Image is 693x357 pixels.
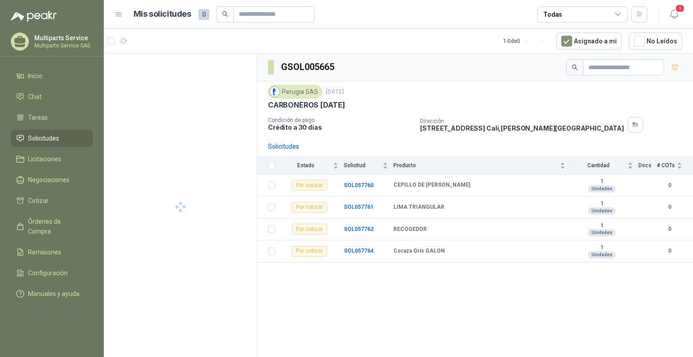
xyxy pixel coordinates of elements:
th: Solicitud [344,157,393,174]
div: Por cotizar [292,224,327,235]
div: Todas [543,9,562,19]
p: [STREET_ADDRESS] Cali , [PERSON_NAME][GEOGRAPHIC_DATA] [420,124,624,132]
span: 0 [199,9,209,20]
p: Multiparts Service SAS [34,43,91,48]
span: 1 [675,4,685,13]
p: [DATE] [326,88,344,96]
b: 1 [571,244,633,251]
a: Solicitudes [11,130,93,147]
span: Remisiones [28,247,61,257]
button: Asignado a mi [556,33,622,50]
th: Cantidad [571,157,638,174]
b: 0 [657,225,682,234]
b: 0 [657,203,682,211]
span: Licitaciones [28,154,61,164]
a: SOL057760 [344,182,374,188]
th: Producto [393,157,571,174]
p: CARBONEROS [DATE] [268,100,345,110]
a: Inicio [11,67,93,85]
span: Negociaciones [28,175,69,185]
b: 0 [657,181,682,190]
img: Company Logo [270,87,280,97]
p: Condición de pago [268,117,413,123]
span: Producto [393,162,558,169]
b: 1 [571,222,633,230]
span: Configuración [28,268,68,278]
button: 1 [666,6,682,23]
a: SOL057764 [344,248,374,254]
span: Chat [28,92,42,102]
th: Estado [281,157,344,174]
p: Dirección [420,118,624,124]
button: No Leídos [629,33,682,50]
span: Tareas [28,113,48,122]
span: search [572,64,578,70]
span: search [222,11,228,17]
span: Estado [281,162,331,169]
div: Por cotizar [292,180,327,191]
a: Configuración [11,264,93,282]
div: Unidades [588,251,616,258]
h3: GSOL005665 [281,60,336,74]
img: Logo peakr [11,11,57,22]
b: 0 [657,247,682,255]
b: CEPILLO DE [PERSON_NAME] [393,182,470,189]
div: Solicitudes [268,141,299,151]
div: 1 - 0 de 0 [503,34,549,48]
span: Manuales y ayuda [28,289,79,299]
a: Chat [11,88,93,105]
a: Órdenes de Compra [11,213,93,240]
a: SOL057761 [344,204,374,210]
b: 1 [571,178,633,185]
b: LIMA TRIANGULAR [393,204,444,211]
b: 1 [571,200,633,207]
a: Licitaciones [11,150,93,168]
a: Tareas [11,109,93,126]
a: Manuales y ayuda [11,285,93,302]
span: Solicitud [344,162,381,169]
div: Unidades [588,229,616,236]
span: # COTs [657,162,675,169]
a: SOL057762 [344,226,374,232]
span: Cantidad [571,162,626,169]
b: RECOGEDOR [393,226,427,233]
p: Multiparts Service [34,35,91,41]
span: Cotizar [28,196,49,206]
th: Docs [638,157,657,174]
div: Por cotizar [292,246,327,257]
div: Unidades [588,185,616,193]
a: Remisiones [11,244,93,261]
h1: Mis solicitudes [134,8,191,21]
div: Unidades [588,207,616,215]
div: Perugia SAS [268,85,322,99]
th: # COTs [657,157,693,174]
span: Órdenes de Compra [28,216,84,236]
a: Cotizar [11,192,93,209]
b: Coraza Gris GALON [393,248,445,255]
span: Inicio [28,71,42,81]
p: Crédito a 30 días [268,123,413,131]
a: Negociaciones [11,171,93,188]
span: Solicitudes [28,133,59,143]
div: Por cotizar [292,202,327,213]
